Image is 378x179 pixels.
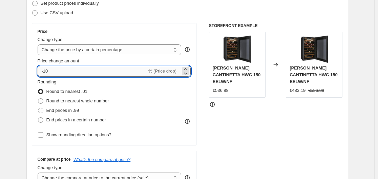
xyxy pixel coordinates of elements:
[290,65,338,84] span: [PERSON_NAME] CANTINETTA HWC 150 EELW/NF
[38,165,63,170] span: Change type
[41,10,73,15] span: Use CSV upload
[46,89,87,94] span: Round to nearest .01
[46,98,109,103] span: Round to nearest whole number
[213,65,261,84] span: [PERSON_NAME] CANTINETTA HWC 150 EELW/NF
[73,157,131,162] button: What's the compare at price?
[209,23,343,28] h6: STOREFRONT EXAMPLE
[38,157,71,162] h3: Compare at price
[38,37,63,42] span: Change type
[301,36,328,63] img: 61kbsR9FZNL._AC_SL1500_80x.jpg
[46,117,106,122] span: End prices in a certain number
[148,68,176,74] span: % (Price drop)
[224,36,251,63] img: 61kbsR9FZNL._AC_SL1500_80x.jpg
[38,58,79,63] span: Price change amount
[38,79,57,84] span: Rounding
[41,1,99,6] span: Set product prices individually
[38,29,47,34] h3: Price
[308,87,324,94] strike: €536.88
[38,66,147,77] input: -15
[46,132,111,137] span: Show rounding direction options?
[46,108,79,113] span: End prices in .99
[290,87,306,94] div: €483.19
[184,46,191,53] div: help
[213,87,229,94] div: €536.88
